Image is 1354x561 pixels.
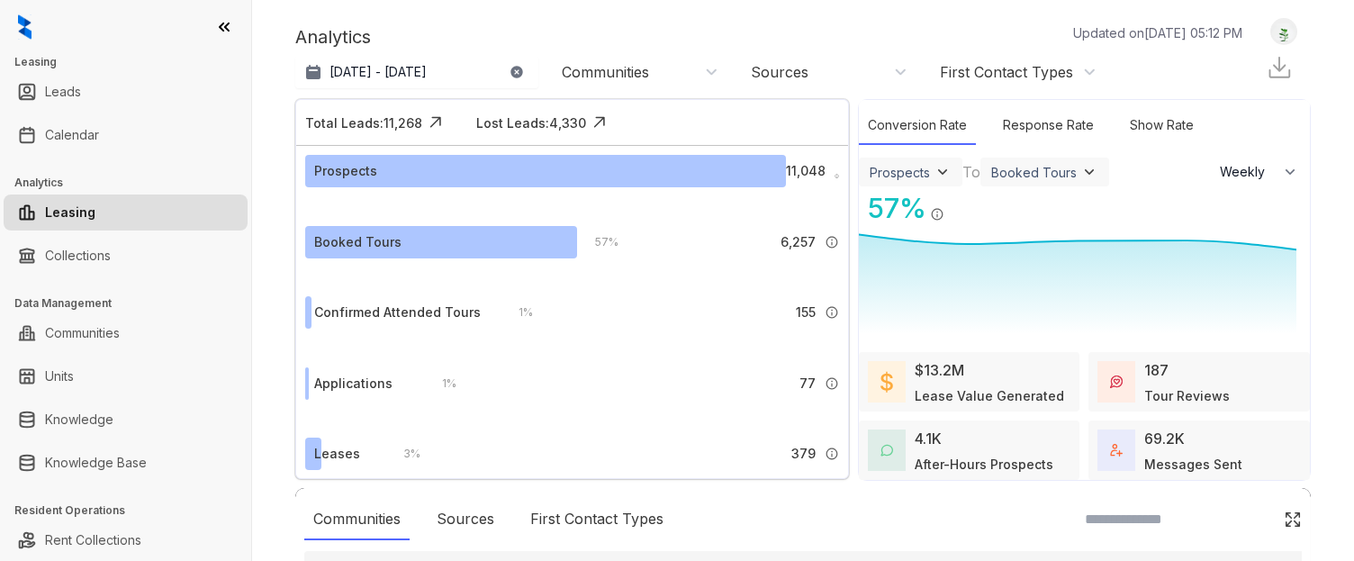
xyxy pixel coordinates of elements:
[18,14,32,40] img: logo
[562,62,649,82] div: Communities
[1220,163,1275,181] span: Weekly
[880,371,893,393] img: LeaseValue
[825,305,839,320] img: Info
[45,74,81,110] a: Leads
[45,522,141,558] a: Rent Collections
[1110,444,1123,457] img: TotalFum
[4,195,248,231] li: Leasing
[45,445,147,481] a: Knowledge Base
[930,207,944,222] img: Info
[781,232,816,252] span: 6,257
[305,113,422,132] div: Total Leads: 11,268
[295,56,538,88] button: [DATE] - [DATE]
[962,161,980,183] div: To
[314,232,402,252] div: Booked Tours
[501,303,533,322] div: 1 %
[45,117,99,153] a: Calendar
[14,54,251,70] h3: Leasing
[915,428,942,449] div: 4.1K
[45,315,120,351] a: Communities
[45,358,74,394] a: Units
[1144,386,1230,405] div: Tour Reviews
[45,402,113,438] a: Knowledge
[859,106,976,145] div: Conversion Rate
[1271,23,1296,41] img: UserAvatar
[1284,511,1302,529] img: Click Icon
[1144,428,1185,449] div: 69.2K
[314,374,393,394] div: Applications
[45,238,111,274] a: Collections
[1144,359,1169,381] div: 187
[1110,376,1123,388] img: TourReviews
[4,522,248,558] li: Rent Collections
[1073,23,1242,42] p: Updated on [DATE] 05:12 PM
[870,165,930,180] div: Prospects
[934,163,952,181] img: ViewFilterArrow
[825,376,839,391] img: Info
[385,444,420,464] div: 3 %
[45,195,95,231] a: Leasing
[915,359,964,381] div: $13.2M
[1266,54,1293,81] img: Download
[476,113,586,132] div: Lost Leads: 4,330
[994,106,1103,145] div: Response Rate
[944,191,971,218] img: Click Icon
[14,295,251,312] h3: Data Management
[4,238,248,274] li: Collections
[1080,163,1098,181] img: ViewFilterArrow
[14,502,251,519] h3: Resident Operations
[4,402,248,438] li: Knowledge
[577,232,618,252] div: 57 %
[915,386,1064,405] div: Lease Value Generated
[786,161,826,181] span: 11,048
[1246,511,1261,527] img: SearchIcon
[825,447,839,461] img: Info
[799,374,816,394] span: 77
[4,74,248,110] li: Leads
[751,62,808,82] div: Sources
[835,174,839,178] img: Info
[521,499,672,540] div: First Contact Types
[880,444,893,457] img: AfterHoursConversations
[915,455,1053,474] div: After-Hours Prospects
[14,175,251,191] h3: Analytics
[314,303,481,322] div: Confirmed Attended Tours
[791,444,816,464] span: 379
[4,315,248,351] li: Communities
[4,358,248,394] li: Units
[422,109,449,136] img: Click Icon
[304,499,410,540] div: Communities
[859,188,926,229] div: 57 %
[424,374,456,394] div: 1 %
[295,23,371,50] p: Analytics
[825,235,839,249] img: Info
[314,444,360,464] div: Leases
[428,499,503,540] div: Sources
[1209,156,1310,188] button: Weekly
[586,109,613,136] img: Click Icon
[4,117,248,153] li: Calendar
[4,445,248,481] li: Knowledge Base
[1121,106,1203,145] div: Show Rate
[796,303,816,322] span: 155
[991,165,1077,180] div: Booked Tours
[314,161,377,181] div: Prospects
[1144,455,1242,474] div: Messages Sent
[329,63,427,81] p: [DATE] - [DATE]
[940,62,1073,82] div: First Contact Types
